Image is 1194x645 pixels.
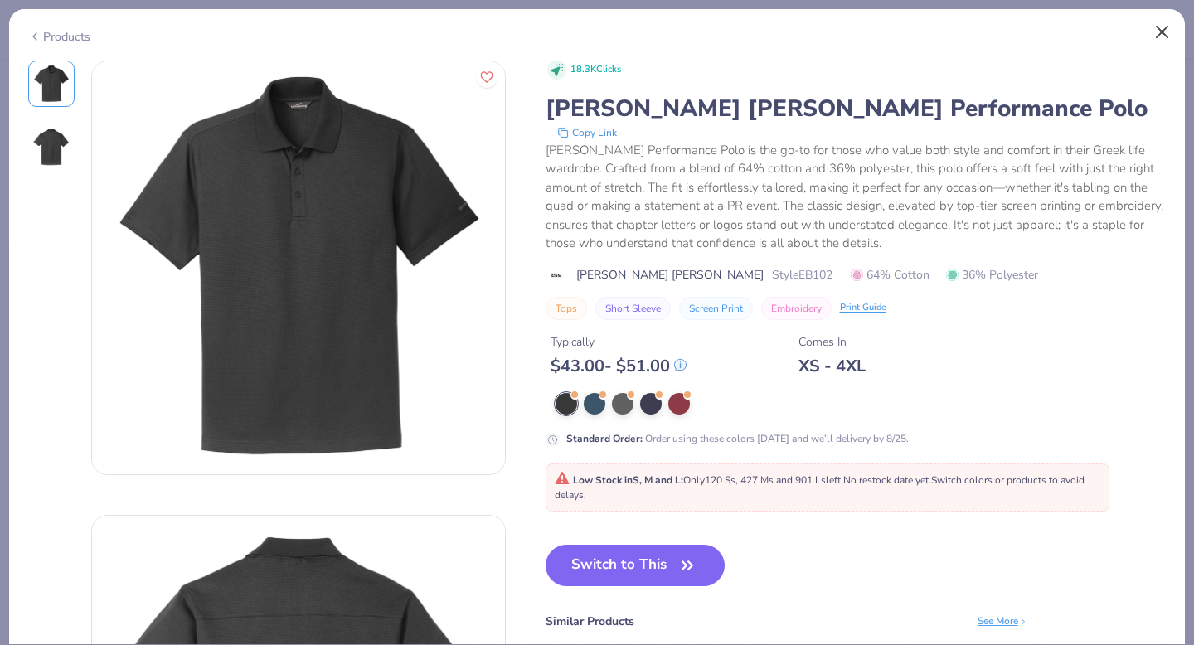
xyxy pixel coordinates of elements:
[555,473,1085,502] span: Only 120 Ss, 427 Ms and 901 Ls left. Switch colors or products to avoid delays.
[840,301,886,315] div: Print Guide
[843,473,931,487] span: No restock date yet.
[566,431,909,446] div: Order using these colors [DATE] and we’ll delivery by 8/25.
[551,333,687,351] div: Typically
[546,141,1167,253] div: [PERSON_NAME] Performance Polo is the go-to for those who value both style and comfort in their G...
[798,356,866,376] div: XS - 4XL
[1147,17,1178,48] button: Close
[546,93,1167,124] div: [PERSON_NAME] [PERSON_NAME] Performance Polo
[551,356,687,376] div: $ 43.00 - $ 51.00
[552,124,622,141] button: copy to clipboard
[566,432,643,445] strong: Standard Order :
[32,64,71,104] img: Front
[476,66,498,88] button: Like
[546,297,587,320] button: Tops
[851,266,929,284] span: 64% Cotton
[576,266,764,284] span: [PERSON_NAME] [PERSON_NAME]
[546,613,634,630] div: Similar Products
[946,266,1038,284] span: 36% Polyester
[32,127,71,167] img: Back
[679,297,753,320] button: Screen Print
[546,545,726,586] button: Switch to This
[595,297,671,320] button: Short Sleeve
[570,63,621,77] span: 18.3K Clicks
[573,473,683,487] strong: Low Stock in S, M and L :
[28,28,90,46] div: Products
[92,61,505,474] img: Front
[772,266,832,284] span: Style EB102
[798,333,866,351] div: Comes In
[546,269,568,282] img: brand logo
[761,297,832,320] button: Embroidery
[978,613,1028,628] div: See More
